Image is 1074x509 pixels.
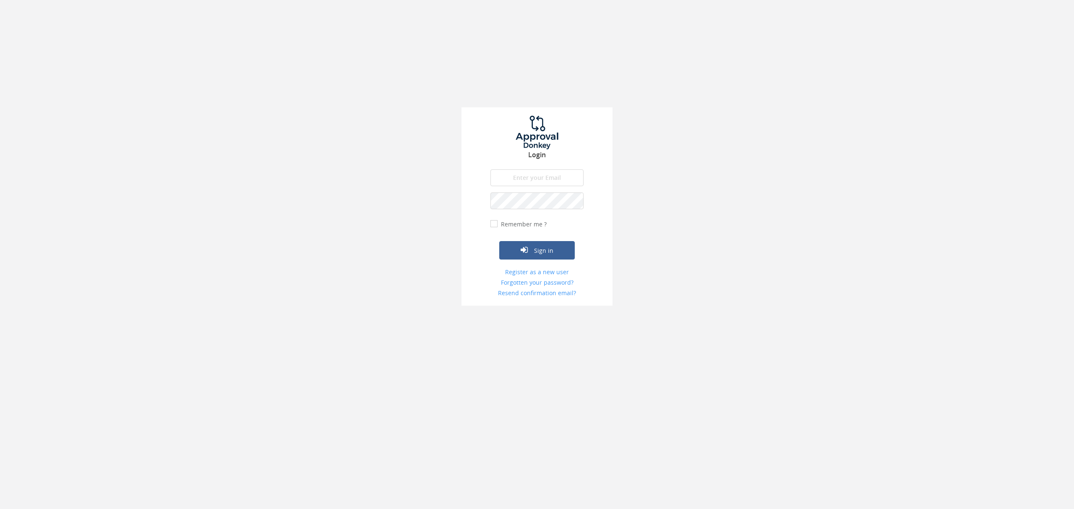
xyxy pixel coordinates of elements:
[506,116,568,149] img: logo.png
[490,289,584,297] a: Resend confirmation email?
[461,151,613,159] h3: Login
[490,268,584,276] a: Register as a new user
[490,278,584,287] a: Forgotten your password?
[490,169,584,186] input: Enter your Email
[499,220,547,229] label: Remember me ?
[499,241,575,260] button: Sign in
